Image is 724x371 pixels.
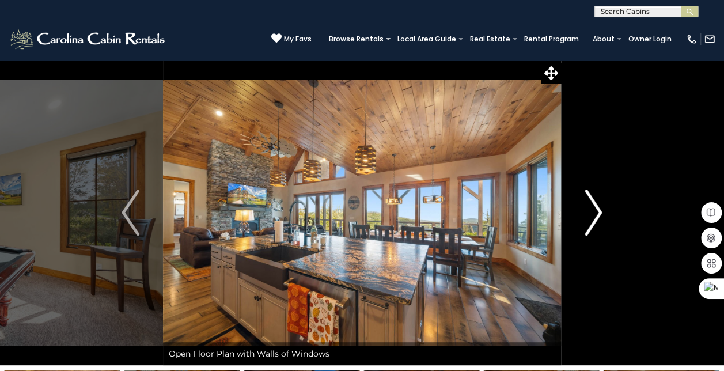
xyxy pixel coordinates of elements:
a: Local Area Guide [392,31,462,47]
a: About [587,31,620,47]
a: Owner Login [623,31,677,47]
a: Real Estate [464,31,516,47]
a: My Favs [271,33,312,45]
img: mail-regular-white.png [704,33,715,45]
button: Next [561,60,626,365]
img: White-1-2.png [9,28,168,51]
a: Browse Rentals [323,31,389,47]
a: Rental Program [518,31,585,47]
button: Previous [98,60,162,365]
div: Open Floor Plan with Walls of Windows [163,342,561,365]
img: arrow [585,190,602,236]
span: My Favs [284,34,312,44]
img: arrow [122,190,139,236]
img: phone-regular-white.png [686,33,698,45]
